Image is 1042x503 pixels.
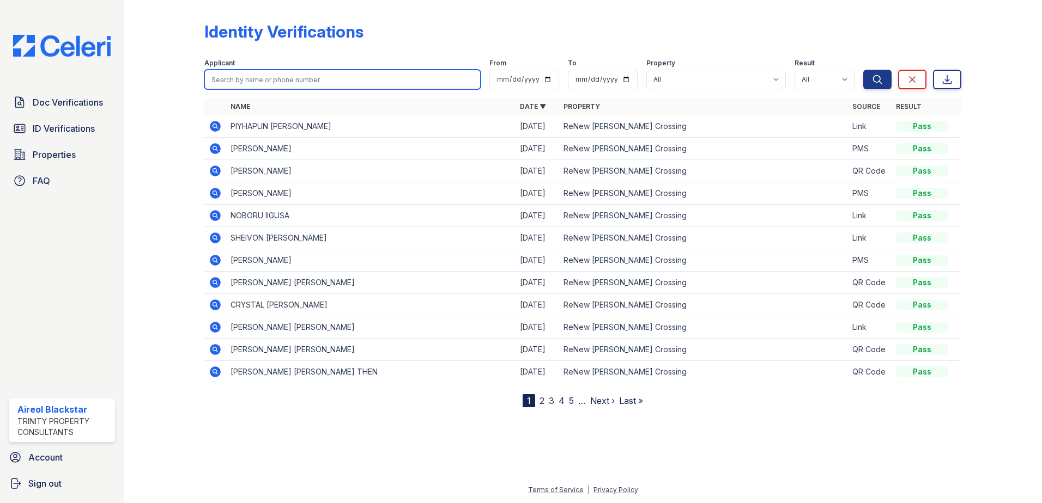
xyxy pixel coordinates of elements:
[848,160,892,182] td: QR Code
[520,102,546,111] a: Date ▼
[226,138,516,160] td: [PERSON_NAME]
[896,322,948,333] div: Pass
[848,115,892,138] td: Link
[559,138,849,160] td: ReNew [PERSON_NAME] Crossing
[568,59,577,68] label: To
[848,361,892,383] td: QR Code
[516,227,559,249] td: [DATE]
[646,59,675,68] label: Property
[540,395,544,406] a: 2
[226,227,516,249] td: SHEIVON [PERSON_NAME]
[559,249,849,272] td: ReNew [PERSON_NAME] Crossing
[33,96,103,109] span: Doc Verifications
[523,394,535,407] div: 1
[33,122,95,135] span: ID Verifications
[559,205,849,227] td: ReNew [PERSON_NAME] Crossing
[559,160,849,182] td: ReNew [PERSON_NAME] Crossing
[516,182,559,205] td: [DATE]
[9,118,115,139] a: ID Verifications
[848,294,892,316] td: QR Code
[231,102,250,111] a: Name
[848,339,892,361] td: QR Code
[848,316,892,339] td: Link
[848,138,892,160] td: PMS
[559,182,849,205] td: ReNew [PERSON_NAME] Crossing
[559,395,565,406] a: 4
[204,22,364,41] div: Identity Verifications
[896,255,948,266] div: Pass
[593,486,638,494] a: Privacy Policy
[226,316,516,339] td: [PERSON_NAME] [PERSON_NAME]
[204,70,481,89] input: Search by name or phone number
[896,344,948,355] div: Pass
[896,102,922,111] a: Result
[578,394,586,407] span: …
[17,416,111,438] div: Trinity Property Consultants
[559,339,849,361] td: ReNew [PERSON_NAME] Crossing
[33,174,50,187] span: FAQ
[896,188,948,199] div: Pass
[516,272,559,294] td: [DATE]
[896,210,948,221] div: Pass
[516,249,559,272] td: [DATE]
[516,160,559,182] td: [DATE]
[226,361,516,383] td: [PERSON_NAME] [PERSON_NAME] THEN
[226,205,516,227] td: NOBORU IIGUSA
[17,403,111,416] div: Aireol Blackstar
[559,227,849,249] td: ReNew [PERSON_NAME] Crossing
[9,91,115,113] a: Doc Verifications
[896,366,948,377] div: Pass
[516,205,559,227] td: [DATE]
[896,299,948,310] div: Pass
[564,102,600,111] a: Property
[549,395,554,406] a: 3
[848,272,892,294] td: QR Code
[896,121,948,132] div: Pass
[848,205,892,227] td: Link
[9,144,115,165] a: Properties
[28,451,63,464] span: Account
[848,182,892,205] td: PMS
[587,486,590,494] div: |
[28,477,62,490] span: Sign out
[33,148,76,161] span: Properties
[559,294,849,316] td: ReNew [PERSON_NAME] Crossing
[619,395,643,406] a: Last »
[226,182,516,205] td: [PERSON_NAME]
[590,395,615,406] a: Next ›
[896,232,948,243] div: Pass
[848,249,892,272] td: PMS
[516,339,559,361] td: [DATE]
[559,115,849,138] td: ReNew [PERSON_NAME] Crossing
[516,361,559,383] td: [DATE]
[4,446,119,468] a: Account
[9,170,115,192] a: FAQ
[896,165,948,176] div: Pass
[226,160,516,182] td: [PERSON_NAME]
[226,249,516,272] td: [PERSON_NAME]
[528,486,584,494] a: Terms of Service
[226,294,516,316] td: CRYSTAL [PERSON_NAME]
[896,277,948,288] div: Pass
[569,395,574,406] a: 5
[204,59,235,68] label: Applicant
[226,115,516,138] td: PIYHAPUN [PERSON_NAME]
[4,473,119,494] a: Sign out
[852,102,880,111] a: Source
[4,35,119,57] img: CE_Logo_Blue-a8612792a0a2168367f1c8372b55b34899dd931a85d93a1a3d3e32e68fde9ad4.png
[226,272,516,294] td: [PERSON_NAME] [PERSON_NAME]
[516,115,559,138] td: [DATE]
[848,227,892,249] td: Link
[559,272,849,294] td: ReNew [PERSON_NAME] Crossing
[896,143,948,154] div: Pass
[489,59,506,68] label: From
[795,59,815,68] label: Result
[516,294,559,316] td: [DATE]
[559,316,849,339] td: ReNew [PERSON_NAME] Crossing
[516,138,559,160] td: [DATE]
[559,361,849,383] td: ReNew [PERSON_NAME] Crossing
[226,339,516,361] td: [PERSON_NAME] [PERSON_NAME]
[516,316,559,339] td: [DATE]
